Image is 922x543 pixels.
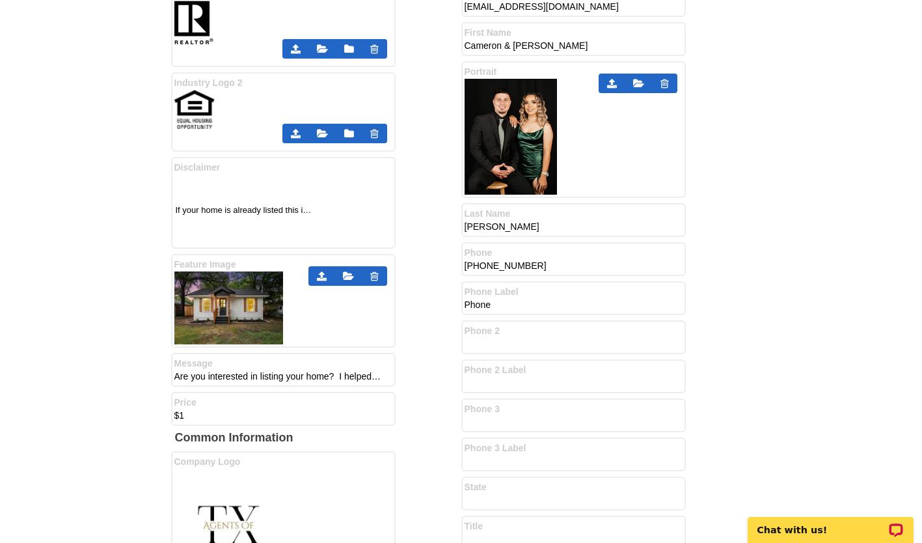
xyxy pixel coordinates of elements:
[465,363,683,377] label: Phone 2 Label
[174,1,213,44] img: th_realtor.jpg
[174,357,392,370] label: Message
[465,520,683,533] label: Title
[465,480,683,494] label: State
[175,431,461,445] h2: Common Information
[465,79,557,195] img: thumb-62a7c7674f165.jpg
[174,455,392,469] label: Company Logo
[465,26,683,40] label: First Name
[174,90,215,129] img: th_EqualHousingLogo.jpg
[465,65,683,79] label: Portrait
[465,207,683,221] label: Last Name
[465,441,683,455] label: Phone 3 Label
[174,76,392,90] label: Industry Logo 2
[465,246,683,260] label: Phone
[739,502,922,543] iframe: LiveChat chat widget
[174,396,392,410] label: Price
[174,271,284,344] img: thumb-6867feba6996b.jpg
[174,258,392,271] label: Feature Image
[465,324,683,338] label: Phone 2
[174,161,392,174] label: Disclaimer
[465,285,683,299] label: Phone Label
[465,402,683,416] label: Phone 3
